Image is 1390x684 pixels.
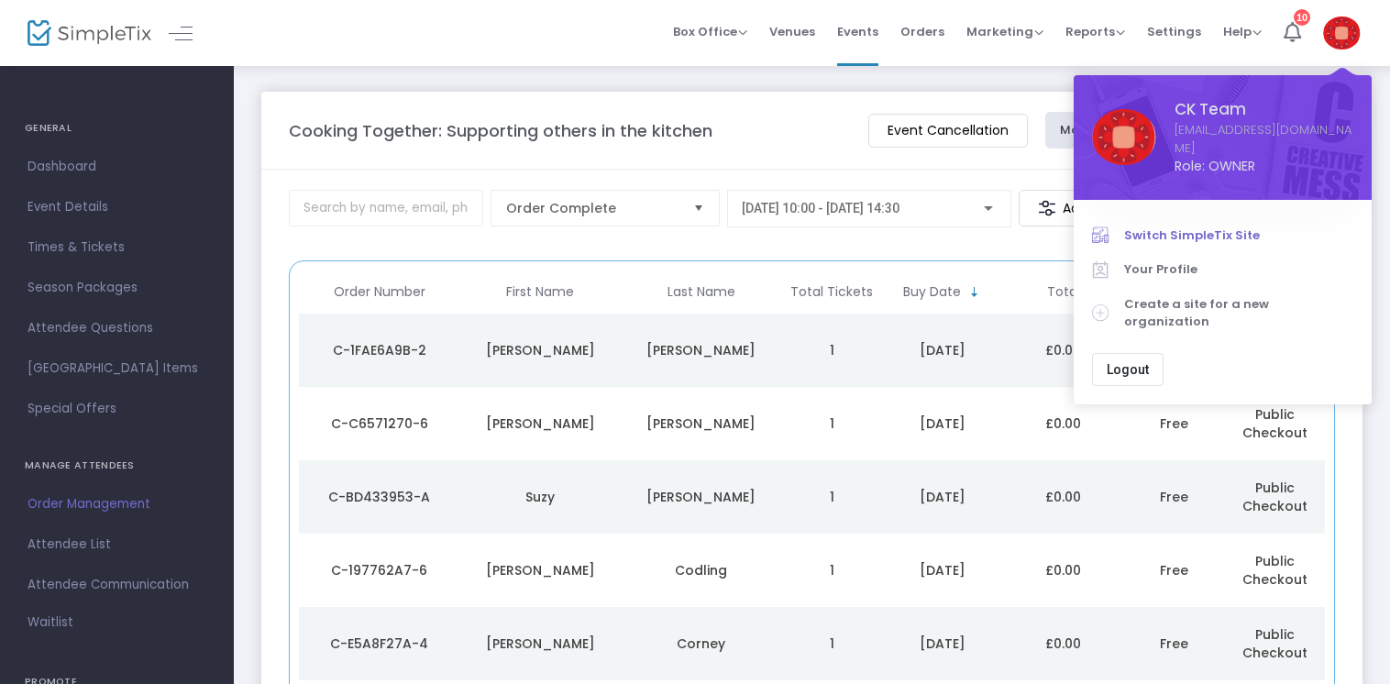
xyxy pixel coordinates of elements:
[289,118,712,143] m-panel-title: Cooking Together: Supporting others in the kitchen
[1045,112,1172,149] button: More Reports
[625,634,778,653] div: Corney
[1092,353,1164,386] button: Logout
[686,191,712,226] button: Select
[769,8,815,55] span: Venues
[966,23,1043,40] span: Marketing
[1160,414,1188,433] span: Free
[1175,121,1353,157] a: [EMAIL_ADDRESS][DOMAIN_NAME]
[782,270,883,314] th: Total Tickets
[1242,625,1307,662] span: Public Checkout
[465,488,617,506] div: Suzy
[1160,634,1188,653] span: Free
[782,534,883,607] td: 1
[28,236,206,259] span: Times & Tickets
[1242,552,1307,589] span: Public Checkout
[1124,226,1353,245] span: Switch SimpleTix Site
[967,285,982,300] span: Sortable
[25,447,209,484] h4: MANAGE ATTENDEES
[1107,362,1149,377] span: Logout
[334,284,425,300] span: Order Number
[625,341,778,359] div: Baker-Mineau
[465,561,617,579] div: Claire
[1242,479,1307,515] span: Public Checkout
[303,414,456,433] div: C-C6571270-6
[1160,561,1188,579] span: Free
[887,414,998,433] div: 11/09/2025
[625,488,778,506] div: Irving
[28,397,206,421] span: Special Offers
[1092,252,1353,287] a: Your Profile
[1175,157,1353,176] span: Role: OWNER
[1092,287,1353,339] a: Create a site for a new organization
[28,573,206,597] span: Attendee Communication
[465,341,617,359] div: Dylan
[465,634,617,653] div: Fran
[782,460,883,534] td: 1
[28,195,206,219] span: Event Details
[25,110,209,147] h4: GENERAL
[673,23,747,40] span: Box Office
[1003,607,1124,680] td: £0.00
[625,414,778,433] div: Hanscomb
[782,314,883,387] td: 1
[887,561,998,579] div: 09/09/2025
[303,561,456,579] div: C-197762A7-6
[289,190,483,226] input: Search by name, email, phone, order number, ip address, or last 4 digits of card
[28,492,206,516] span: Order Management
[506,199,678,217] span: Order Complete
[303,634,456,653] div: C-E5A8F27A-4
[887,341,998,359] div: 20/09/2025
[887,634,998,653] div: 09/09/2025
[1124,295,1353,331] span: Create a site for a new organization
[1003,314,1124,387] td: £0.00
[1038,199,1056,217] img: filter
[1175,98,1353,121] span: CK Team
[868,114,1028,148] m-button: Event Cancellation
[1003,534,1124,607] td: £0.00
[1160,488,1188,506] span: Free
[1223,23,1262,40] span: Help
[28,357,206,381] span: [GEOGRAPHIC_DATA] Items
[465,414,617,433] div: Lottie
[782,387,883,460] td: 1
[900,8,944,55] span: Orders
[1019,190,1208,226] m-button: Advanced filters
[28,613,73,632] span: Waitlist
[887,488,998,506] div: 09/09/2025
[742,201,899,215] span: [DATE] 10:00 - [DATE] 14:30
[28,155,206,179] span: Dashboard
[667,284,735,300] span: Last Name
[303,488,456,506] div: C-BD433953-A
[903,284,961,300] span: Buy Date
[28,276,206,300] span: Season Packages
[28,316,206,340] span: Attendee Questions
[1294,9,1310,26] div: 10
[1003,387,1124,460] td: £0.00
[506,284,574,300] span: First Name
[837,8,878,55] span: Events
[1124,260,1353,279] span: Your Profile
[1147,8,1201,55] span: Settings
[28,533,206,557] span: Attendee List
[1065,23,1125,40] span: Reports
[1003,460,1124,534] td: £0.00
[1242,405,1307,442] span: Public Checkout
[303,341,456,359] div: C-1FAE6A9B-2
[782,607,883,680] td: 1
[1092,218,1353,253] a: Switch SimpleTix Site
[1047,284,1080,300] span: Total
[625,561,778,579] div: Codling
